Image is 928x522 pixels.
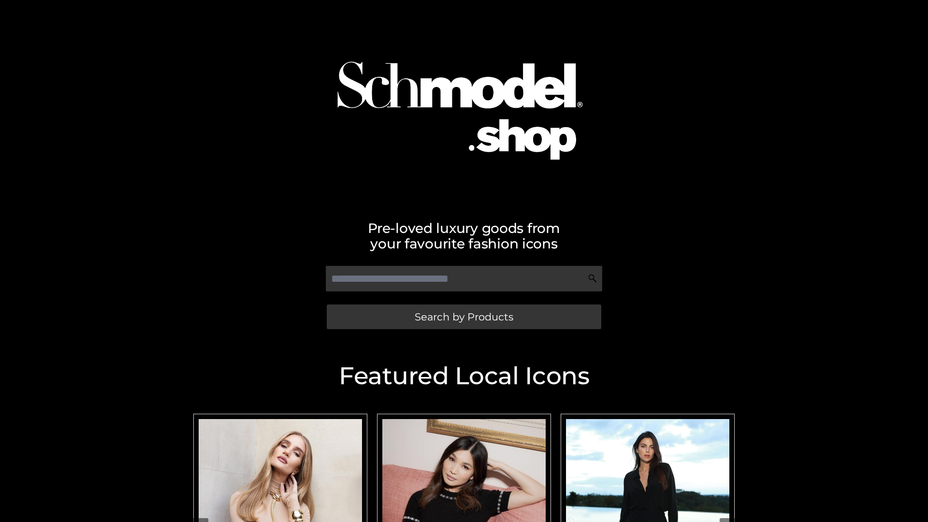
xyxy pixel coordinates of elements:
a: Search by Products [327,304,601,329]
h2: Pre-loved luxury goods from your favourite fashion icons [188,220,739,251]
img: Search Icon [588,274,597,283]
span: Search by Products [415,312,513,322]
h2: Featured Local Icons​ [188,364,739,388]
